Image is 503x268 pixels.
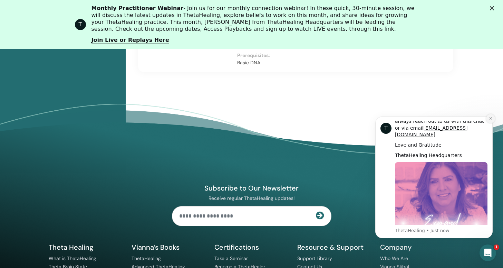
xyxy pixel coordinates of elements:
[480,244,496,261] iframe: Intercom live chat
[49,255,96,261] a: What is ThetaHealing
[297,255,332,261] a: Support Library
[91,37,169,44] a: Join Live or Replays Here
[214,255,248,261] a: Take a Seminar
[91,5,417,33] div: - Join us for our monthly connection webinar! In these quick, 30-minute session, we will discuss ...
[75,19,86,30] div: Profile image for ThetaHealing
[494,244,499,250] span: 1
[237,59,409,66] p: Basic DNA
[172,184,331,193] h4: Subscribe to Our Newsletter
[490,6,497,10] div: Close
[237,52,409,59] p: Prerequisites:
[365,106,503,249] iframe: Intercom notifications message
[297,243,372,252] h5: Resource & Support
[49,243,123,252] h5: Theta Healing
[91,5,184,11] b: Monthly Practitioner Webinar
[380,255,408,261] a: Who We Are
[172,195,331,201] p: Receive regular ThetaHealing updates!
[132,243,206,252] h5: Vianna’s Books
[132,255,161,261] a: ThetaHealing
[214,243,289,252] h5: Certifications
